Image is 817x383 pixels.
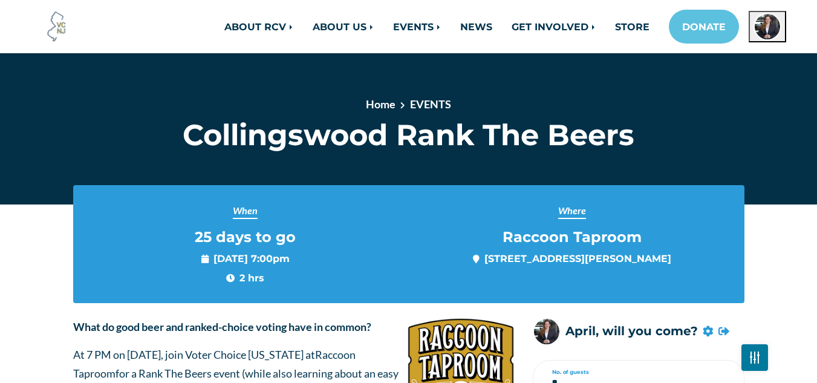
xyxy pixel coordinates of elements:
a: Home [366,97,395,111]
a: DONATE [669,10,739,44]
a: GET INVOLVED [502,15,605,39]
h5: April, will you come? [565,324,698,339]
a: EVENTS [410,97,451,111]
span: When [233,203,258,219]
span: 2 hrs [226,270,264,285]
img: Fader [750,355,760,360]
span: Raccoon Taproom [73,348,356,380]
button: Open profile menu for April Nicklaus [749,11,786,42]
a: ABOUT US [303,15,383,39]
span: 25 days to go [195,229,296,246]
nav: Main navigation [160,10,786,44]
a: NEWS [451,15,502,39]
a: [STREET_ADDRESS][PERSON_NAME] [484,252,671,264]
nav: breadcrumb [202,96,614,117]
img: April Nicklaus [533,318,561,345]
a: EVENTS [383,15,451,39]
span: Raccoon Taproom [503,229,642,246]
strong: What do good beer and ranked-choice voting have in common? [73,320,371,333]
span: [DATE] 7:00pm [201,251,290,266]
a: STORE [605,15,659,39]
span: Where [558,203,586,219]
img: April Nicklaus [754,13,781,41]
img: Voter Choice NJ [41,10,73,43]
section: Event info [73,185,744,303]
a: ABOUT RCV [215,15,303,39]
h1: Collingswood Rank The Beers [159,117,658,152]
